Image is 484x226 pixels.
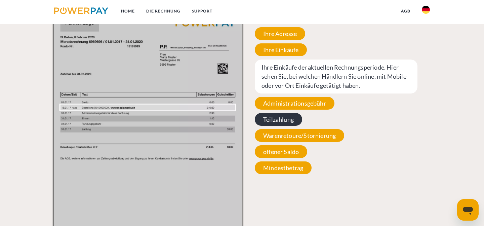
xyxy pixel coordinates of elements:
span: Ihre Adresse [255,27,305,40]
a: DIE RECHNUNG [140,5,186,17]
span: Ihre Einkäufe [255,43,307,56]
span: Teilzahlung [255,113,302,126]
span: Warenretoure/Stornierung [255,129,344,142]
span: Ihre Einkäufe der aktuellen Rechnungsperiode. Hier sehen Sie, bei welchen Händlern Sie online, mi... [255,60,417,93]
iframe: Schaltfläche zum Öffnen des Messaging-Fensters [457,199,479,221]
span: offener Saldo [255,145,307,158]
a: SUPPORT [186,5,218,17]
img: de [422,6,430,14]
span: Administrationsgebühr [255,97,334,110]
img: logo-powerpay.svg [54,7,108,14]
a: agb [395,5,416,17]
span: Mindestbetrag [255,161,312,174]
a: Home [115,5,140,17]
